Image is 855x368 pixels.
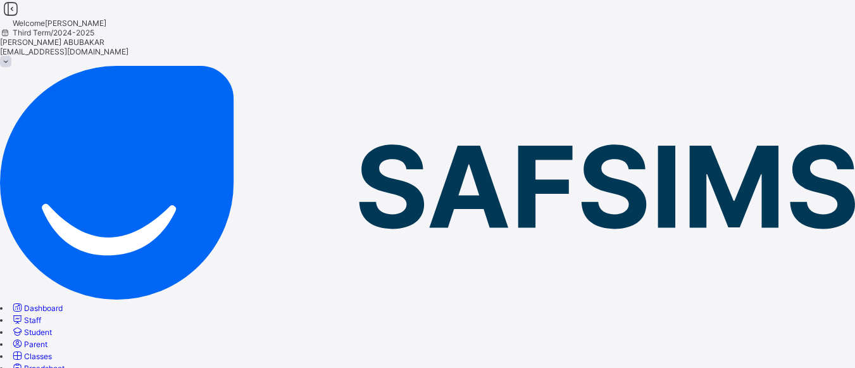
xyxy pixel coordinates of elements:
span: Welcome [PERSON_NAME] [13,18,106,28]
span: Student [24,327,52,337]
span: Dashboard [24,303,63,313]
a: Parent [11,339,47,349]
span: Staff [24,315,41,325]
a: Dashboard [11,303,63,313]
a: Student [11,327,52,337]
span: Classes [24,352,52,361]
span: Parent [24,339,47,349]
a: Staff [11,315,41,325]
a: Classes [11,352,52,361]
